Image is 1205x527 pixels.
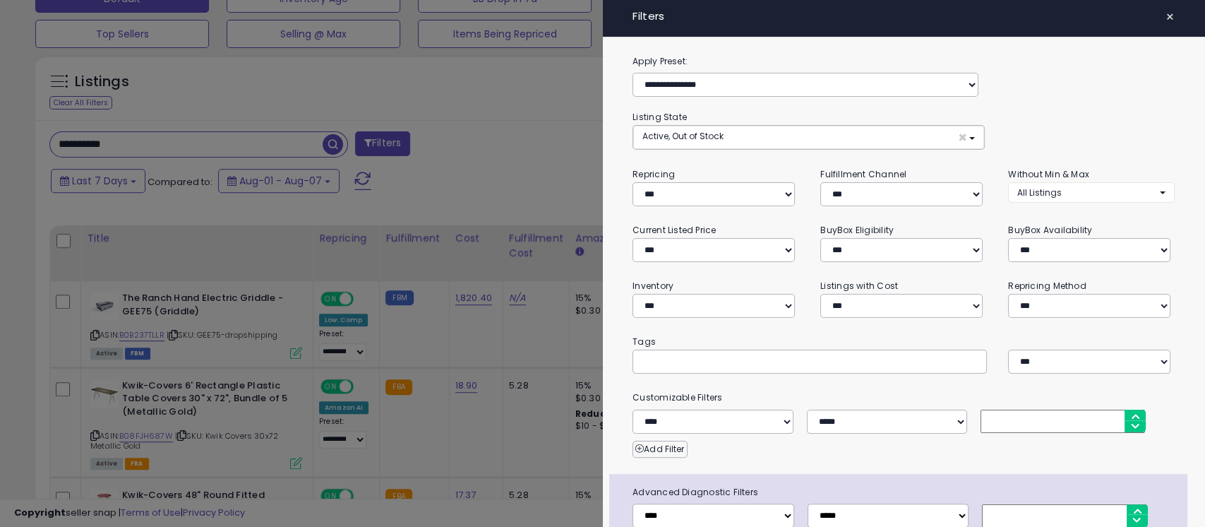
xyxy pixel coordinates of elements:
button: × [1160,7,1180,27]
small: Listings with Cost [820,280,898,292]
small: Tags [622,334,1185,350]
small: Listing State [633,111,687,123]
label: Apply Preset: [622,54,1185,69]
span: × [1165,7,1175,27]
small: Customizable Filters [622,390,1185,405]
small: Without Min & Max [1008,168,1089,180]
small: Repricing [633,168,675,180]
span: Active, Out of Stock [642,130,724,142]
small: Inventory [633,280,673,292]
button: Add Filter [633,441,687,458]
small: BuyBox Eligibility [820,224,894,236]
small: BuyBox Availability [1008,224,1092,236]
h4: Filters [633,11,1175,23]
small: Current Listed Price [633,224,716,236]
small: Repricing Method [1008,280,1086,292]
button: Active, Out of Stock × [633,126,984,149]
span: All Listings [1017,186,1062,199]
button: All Listings [1008,182,1175,203]
span: Advanced Diagnostic Filters [622,485,1187,500]
small: Fulfillment Channel [820,168,906,180]
span: × [957,130,966,145]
